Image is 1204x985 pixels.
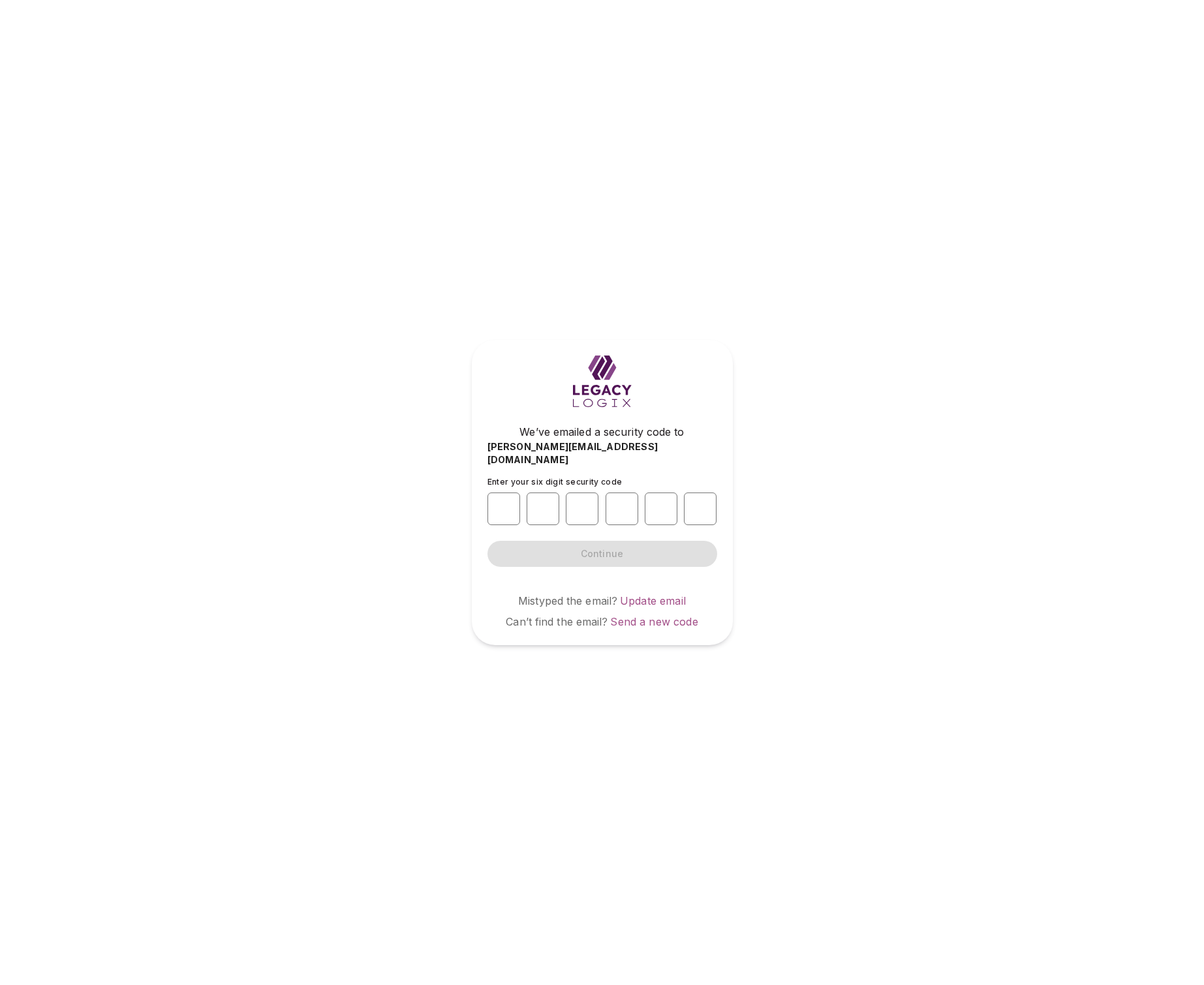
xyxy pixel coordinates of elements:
span: Can’t find the email? [506,615,608,628]
span: Mistyped the email? [518,594,617,607]
span: [PERSON_NAME][EMAIL_ADDRESS][DOMAIN_NAME] [487,440,717,466]
span: Enter your six digit security code [487,477,623,487]
a: Update email [620,594,686,607]
a: Send a new code [610,615,698,628]
span: We’ve emailed a security code to [519,424,684,440]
